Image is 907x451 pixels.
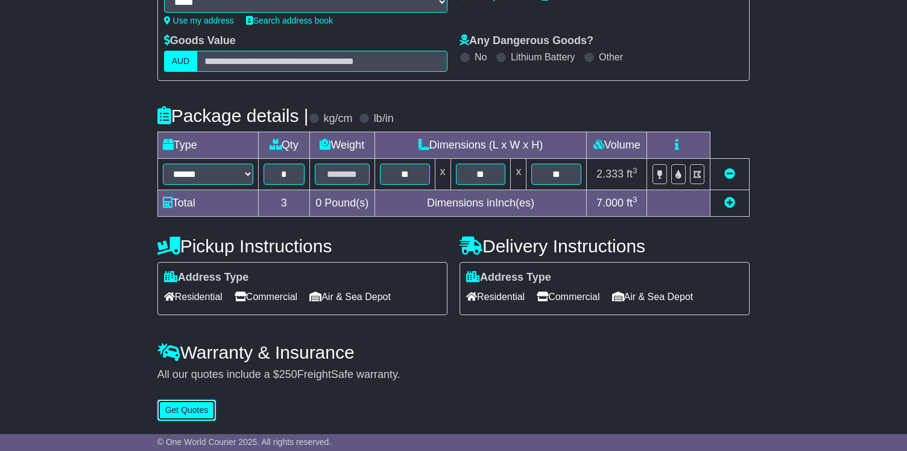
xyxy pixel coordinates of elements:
sup: 3 [633,166,637,175]
div: All our quotes include a $ FreightSafe warranty. [157,368,750,382]
a: Use my address [164,16,234,25]
sup: 3 [633,195,637,204]
h4: Warranty & Insurance [157,342,750,362]
label: Goods Value [164,34,236,48]
label: No [475,51,487,63]
td: Dimensions in Inch(es) [374,190,587,217]
span: 0 [315,197,321,209]
span: © One World Courier 2025. All rights reserved. [157,437,332,447]
a: Search address book [246,16,333,25]
td: Pound(s) [309,190,374,217]
td: Type [157,132,258,159]
span: Residential [164,287,223,306]
span: 250 [279,368,297,380]
span: Commercial [235,287,297,306]
span: Residential [466,287,525,306]
h4: Pickup Instructions [157,236,447,256]
label: Address Type [164,271,249,284]
span: Commercial [537,287,599,306]
a: Remove this item [724,168,735,180]
span: Air & Sea Depot [309,287,391,306]
td: x [511,159,526,190]
span: 2.333 [596,168,624,180]
label: Any Dangerous Goods? [460,34,593,48]
button: Get Quotes [157,400,216,421]
label: Other [599,51,623,63]
td: Qty [258,132,309,159]
td: Weight [309,132,374,159]
span: ft [627,197,637,209]
td: Volume [587,132,647,159]
td: Total [157,190,258,217]
label: Lithium Battery [511,51,575,63]
h4: Delivery Instructions [460,236,750,256]
label: kg/cm [324,112,353,126]
td: 3 [258,190,309,217]
a: Add new item [724,197,735,209]
h4: Package details | [157,106,309,126]
td: Dimensions (L x W x H) [374,132,587,159]
label: AUD [164,51,198,72]
span: Air & Sea Depot [612,287,694,306]
span: ft [627,168,637,180]
label: Address Type [466,271,551,284]
label: lb/in [374,112,394,126]
td: x [435,159,450,190]
span: 7.000 [596,197,624,209]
